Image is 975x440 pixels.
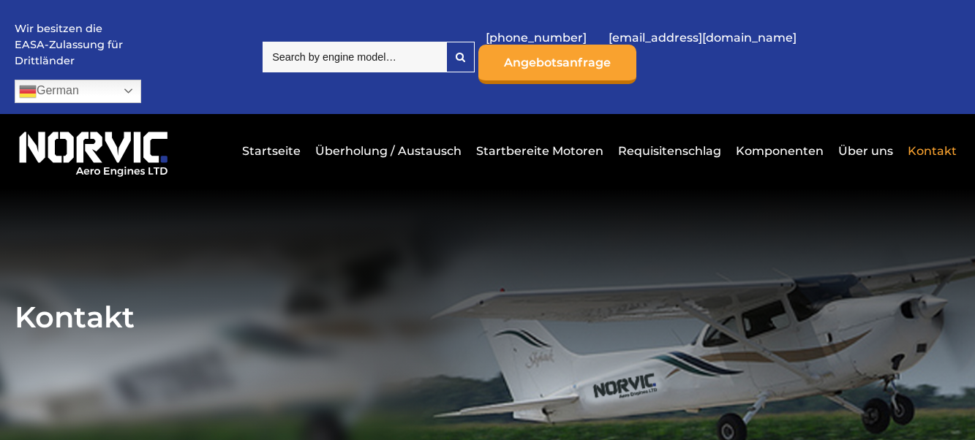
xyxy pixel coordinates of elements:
a: Überholung / Austausch [312,133,465,169]
a: Requisitenschlag [614,133,725,169]
a: Startseite [238,133,304,169]
img: Norvic Aero Engines-Logo [15,125,173,178]
a: Kontakt [904,133,957,169]
a: Komponenten [732,133,827,169]
a: Angebotsanfrage [478,45,636,84]
a: [PHONE_NUMBER] [478,20,594,56]
a: German [15,80,141,103]
a: Über uns [835,133,897,169]
a: Startbereite Motoren [473,133,607,169]
img: de [19,83,37,100]
a: [EMAIL_ADDRESS][DOMAIN_NAME] [601,20,804,56]
h1: Kontakt [15,299,960,335]
p: Wir besitzen die EASA-Zulassung für Drittländer [15,21,124,69]
input: Search by engine model… [263,42,446,72]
